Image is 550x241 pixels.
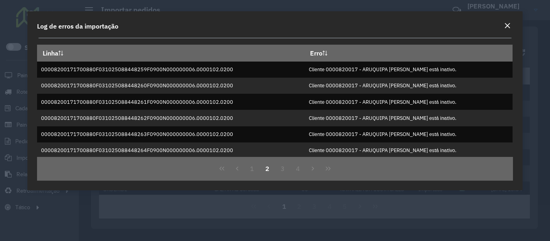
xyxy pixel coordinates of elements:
button: Last Page [320,161,336,176]
td: Cliente 0000820017 - ARUQUIPA [PERSON_NAME] está inativo. [305,126,513,142]
button: First Page [214,161,230,176]
td: 00008200171700880F031025088448259F0900N000000006.0000102.0200 [37,62,304,78]
button: 1 [245,161,260,176]
button: 2 [260,161,275,176]
td: 00008200171700880F031025088448261F0900N000000006.0000102.0200 [37,94,304,110]
th: Erro [305,45,513,62]
button: Next Page [305,161,320,176]
td: Cliente 0000820017 - ARUQUIPA [PERSON_NAME] está inativo. [305,142,513,159]
button: 3 [275,161,290,176]
td: Cliente 0000820017 - ARUQUIPA [PERSON_NAME] está inativo. [305,94,513,110]
td: 00008200171700880F031025088448263F0900N000000006.0000102.0200 [37,126,304,142]
td: Cliente 0000820017 - ARUQUIPA [PERSON_NAME] está inativo. [305,78,513,94]
td: 00008200171700880F031025088448262F0900N000000006.0000102.0200 [37,110,304,126]
em: Fechar [504,23,511,29]
button: 4 [290,161,306,176]
th: Linha [37,45,304,62]
td: Cliente 0000820017 - ARUQUIPA [PERSON_NAME] está inativo. [305,110,513,126]
td: Cliente 0000820017 - ARUQUIPA [PERSON_NAME] está inativo. [305,62,513,78]
td: 00008200171700880F031025088448264F0900N000000006.0000102.0200 [37,142,304,159]
td: 00008200171700880F031025088448260F0900N000000006.0000102.0200 [37,78,304,94]
button: Close [502,21,513,31]
button: Previous Page [230,161,245,176]
h4: Log de erros da importação [37,21,118,31]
